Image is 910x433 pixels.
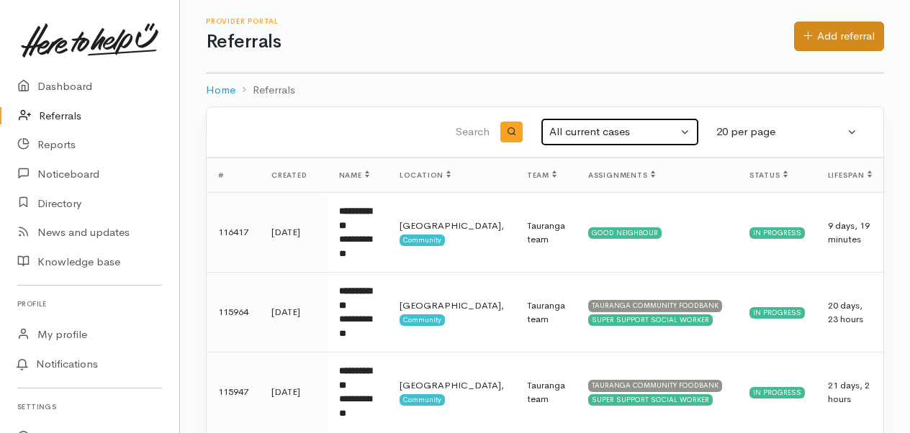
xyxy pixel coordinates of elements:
th: # [207,158,260,193]
div: GOOD NEIGHBOUR [588,227,662,239]
div: TAURANGA COMMUNITY FOODBANK [588,380,722,391]
span: Team [527,170,557,180]
span: 20 days, 23 hours [828,299,863,326]
span: 9 days, 19 minutes [828,219,870,246]
span: Status [749,170,788,180]
span: [GEOGRAPHIC_DATA], [400,219,504,232]
span: Community [400,394,445,406]
button: 20 per page [708,118,866,146]
h6: Provider Portal [206,17,794,25]
div: TAURANGA COMMUNITY FOODBANK [588,300,722,311]
span: Lifespan [828,170,872,180]
h6: Profile [17,294,162,314]
span: [GEOGRAPHIC_DATA], [400,299,504,311]
time: [DATE] [271,306,300,318]
span: Community [400,314,445,326]
time: [DATE] [271,226,300,238]
a: Home [206,82,235,99]
div: Tauranga team [527,298,565,327]
li: Referrals [235,82,295,99]
th: Created [260,158,328,193]
div: In progress [749,387,805,398]
button: All current cases [541,118,699,146]
nav: breadcrumb [206,73,884,107]
h6: Settings [17,397,162,416]
time: [DATE] [271,386,300,398]
span: 21 days, 2 hours [828,379,870,406]
div: Tauranga team [527,219,565,247]
div: SUPER SUPPORT SOCIAL WORKER [588,394,713,406]
div: 20 per page [716,124,844,140]
h1: Referrals [206,32,794,53]
span: Name [339,170,369,180]
div: Tauranga team [527,378,565,406]
td: 115964 [207,273,260,352]
td: 116417 [207,193,260,273]
div: In progress [749,227,805,239]
span: Assignments [588,170,655,180]
td: 115947 [207,352,260,432]
div: SUPER SUPPORT SOCIAL WORKER [588,314,713,326]
div: All current cases [549,124,677,140]
a: Add referral [794,22,884,51]
span: Location [400,170,451,180]
div: In progress [749,307,805,319]
span: Community [400,234,445,246]
span: [GEOGRAPHIC_DATA], [400,379,504,391]
input: Search [224,115,492,150]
